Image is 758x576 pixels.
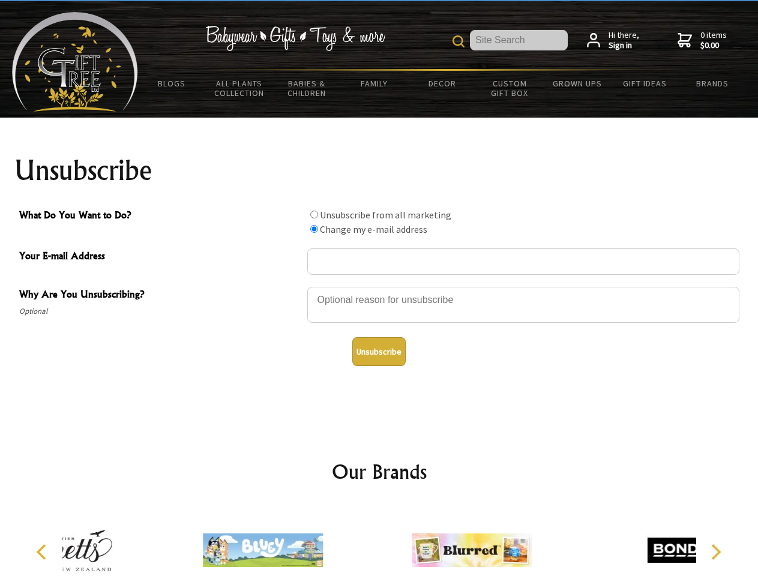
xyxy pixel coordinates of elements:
strong: $0.00 [700,40,727,51]
img: product search [453,35,465,47]
a: Hi there,Sign in [587,30,639,51]
span: 0 items [700,29,727,51]
input: What Do You Want to Do? [310,211,318,218]
strong: Sign in [609,40,639,51]
a: Gift Ideas [611,71,679,96]
a: 0 items$0.00 [678,30,727,51]
a: BLOGS [138,71,206,96]
span: Why Are You Unsubscribing? [19,287,301,304]
label: Change my e-mail address [320,223,427,235]
a: Decor [408,71,476,96]
button: Next [702,539,729,565]
a: Brands [679,71,747,96]
h2: Our Brands [24,457,735,486]
h1: Unsubscribe [14,156,744,185]
button: Unsubscribe [352,337,406,366]
textarea: Why Are You Unsubscribing? [307,287,739,323]
input: Site Search [470,30,568,50]
a: Family [341,71,409,96]
span: What Do You Want to Do? [19,208,301,225]
button: Previous [30,539,56,565]
label: Unsubscribe from all marketing [320,209,451,221]
span: Hi there, [609,30,639,51]
a: All Plants Collection [206,71,274,106]
img: Babywear - Gifts - Toys & more [205,26,385,51]
img: Babyware - Gifts - Toys and more... [12,12,138,112]
a: Custom Gift Box [476,71,544,106]
span: Optional [19,304,301,319]
input: What Do You Want to Do? [310,225,318,233]
input: Your E-mail Address [307,248,739,275]
span: Your E-mail Address [19,248,301,266]
a: Grown Ups [543,71,611,96]
a: Babies & Children [273,71,341,106]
